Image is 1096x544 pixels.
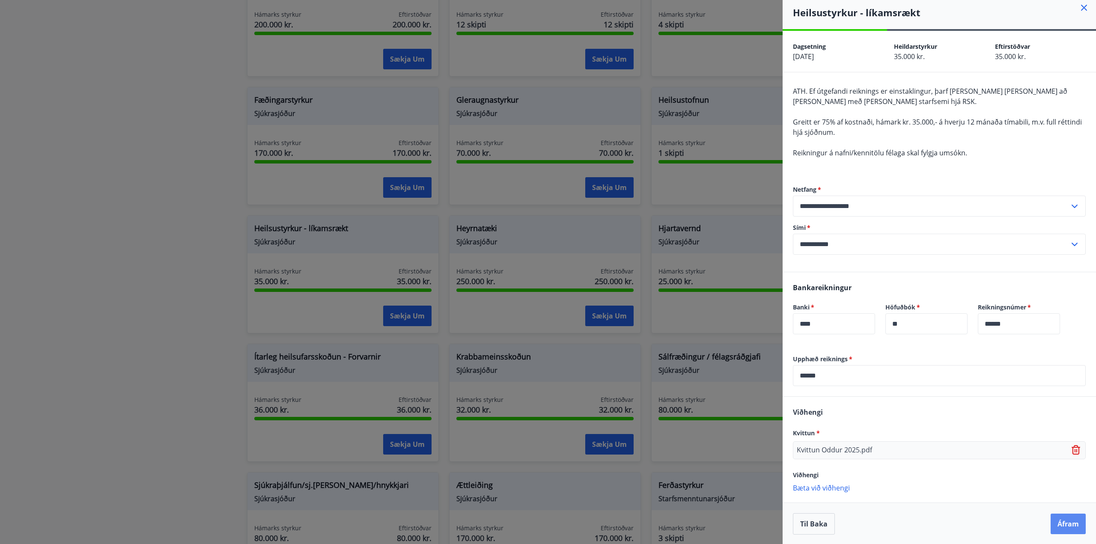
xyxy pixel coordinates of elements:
label: Sími [793,223,1086,232]
button: Til baka [793,513,835,535]
span: Eftirstöðvar [995,42,1030,51]
span: Bankareikningur [793,283,852,292]
span: Dagsetning [793,42,826,51]
p: Bæta við viðhengi [793,483,1086,492]
span: ATH. Ef útgefandi reiknings er einstaklingur, þarf [PERSON_NAME] [PERSON_NAME] að [PERSON_NAME] m... [793,86,1067,106]
span: 35.000 kr. [995,52,1026,61]
span: 35.000 kr. [894,52,925,61]
label: Reikningsnúmer [978,303,1060,312]
button: Áfram [1051,514,1086,534]
span: Kvittun [793,429,820,437]
span: Viðhengi [793,407,823,417]
span: Reikningur á nafni/kennitölu félaga skal fylgja umsókn. [793,148,967,158]
label: Banki [793,303,875,312]
span: Viðhengi [793,471,819,479]
h4: Heilsustyrkur - líkamsrækt [793,6,1096,19]
span: Heildarstyrkur [894,42,937,51]
label: Netfang [793,185,1086,194]
span: [DATE] [793,52,814,61]
label: Upphæð reiknings [793,355,1086,363]
span: Greitt er 75% af kostnaði, hámark kr. 35.000,- á hverju 12 mánaða tímabili, m.v. full réttindi hj... [793,117,1082,137]
div: Upphæð reiknings [793,365,1086,386]
label: Höfuðbók [885,303,968,312]
p: Kvittun Oddur 2025.pdf [797,445,872,455]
